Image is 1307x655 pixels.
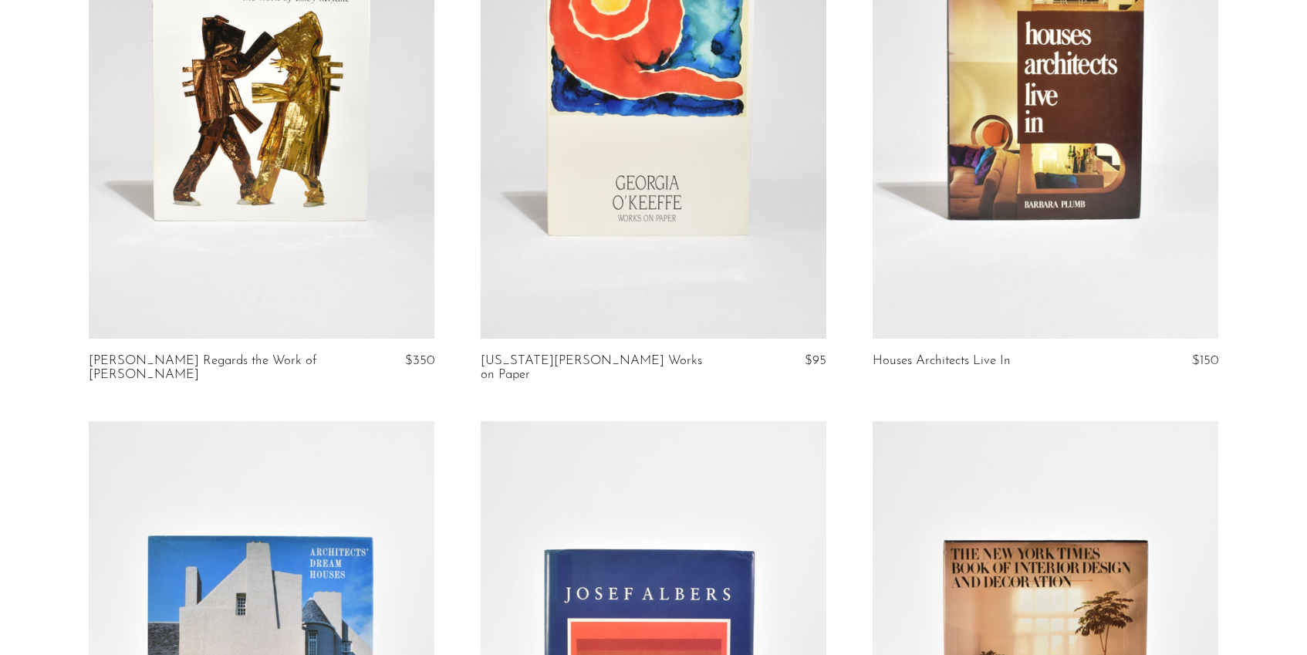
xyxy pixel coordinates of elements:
a: [US_STATE][PERSON_NAME] Works on Paper [481,354,714,383]
a: [PERSON_NAME] Regards the Work of [PERSON_NAME] [89,354,322,383]
span: $350 [405,354,434,367]
span: $150 [1192,354,1218,367]
a: Houses Architects Live In [873,354,1011,368]
span: $95 [805,354,826,367]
